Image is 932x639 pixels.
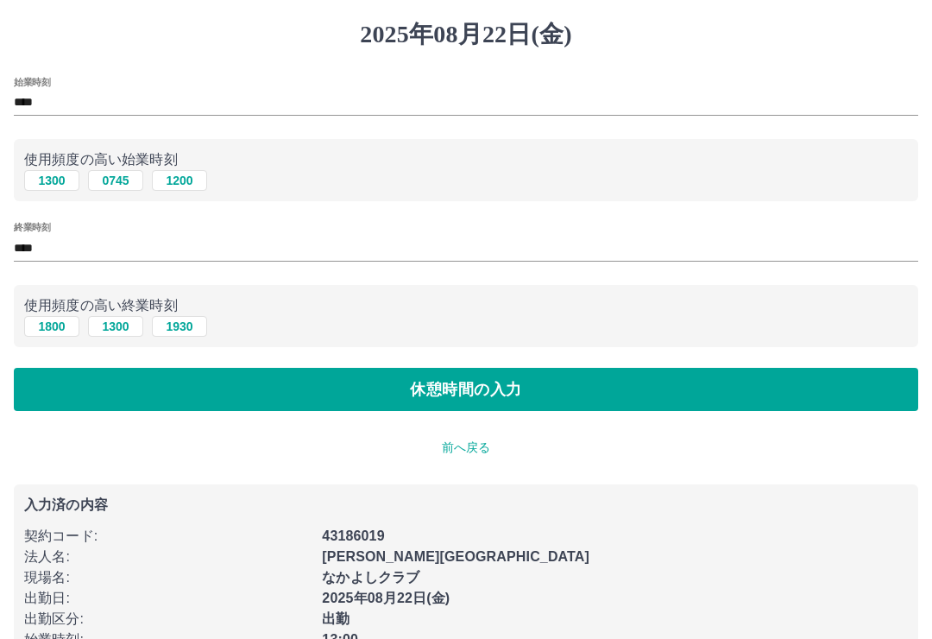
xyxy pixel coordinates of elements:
[14,20,918,49] h1: 2025年08月22日(金)
[14,439,918,457] p: 前へ戻る
[24,316,79,337] button: 1800
[24,498,908,512] p: 入力済の内容
[24,149,908,170] p: 使用頻度の高い始業時刻
[14,75,50,88] label: 始業時刻
[322,528,384,543] b: 43186019
[322,549,589,564] b: [PERSON_NAME][GEOGRAPHIC_DATA]
[24,588,312,609] p: 出勤日 :
[24,609,312,630] p: 出勤区分 :
[322,570,419,585] b: なかよしクラブ
[14,221,50,234] label: 終業時刻
[88,170,143,191] button: 0745
[24,526,312,547] p: 契約コード :
[88,316,143,337] button: 1300
[24,295,908,316] p: 使用頻度の高い終業時刻
[152,170,207,191] button: 1200
[322,591,450,605] b: 2025年08月22日(金)
[14,368,918,411] button: 休憩時間の入力
[322,611,349,626] b: 出勤
[24,170,79,191] button: 1300
[24,547,312,567] p: 法人名 :
[152,316,207,337] button: 1930
[24,567,312,588] p: 現場名 :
